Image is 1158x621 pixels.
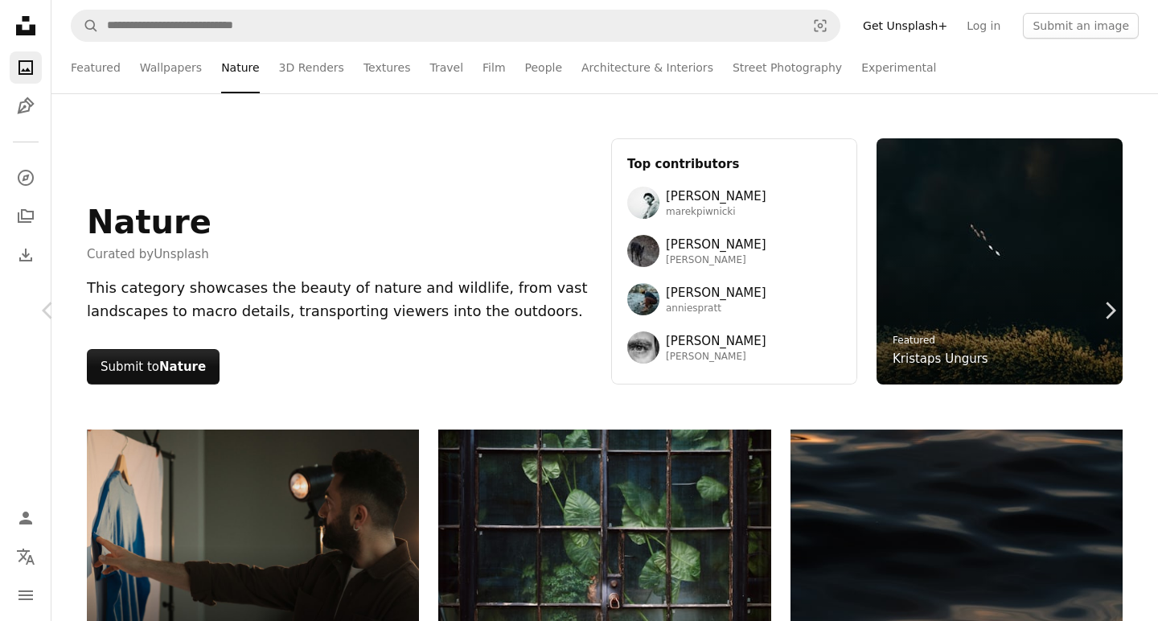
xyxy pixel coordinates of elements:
[957,13,1010,39] a: Log in
[10,579,42,611] button: Menu
[1061,233,1158,388] a: Next
[666,283,766,302] span: [PERSON_NAME]
[279,42,344,93] a: 3D Renders
[10,90,42,122] a: Illustrations
[666,206,766,219] span: marekpiwnicki
[72,10,99,41] button: Search Unsplash
[627,331,841,364] a: Avatar of user Francesco Ungaro[PERSON_NAME][PERSON_NAME]
[627,187,841,219] a: Avatar of user Marek Piwnicki[PERSON_NAME]marekpiwnicki
[666,331,766,351] span: [PERSON_NAME]
[10,502,42,534] a: Log in / Sign up
[10,200,42,232] a: Collections
[861,42,936,93] a: Experimental
[627,154,841,174] h3: Top contributors
[10,162,42,194] a: Explore
[154,247,209,261] a: Unsplash
[71,10,840,42] form: Find visuals sitewide
[733,42,842,93] a: Street Photography
[627,235,841,267] a: Avatar of user Wolfgang Hasselmann[PERSON_NAME][PERSON_NAME]
[87,349,220,385] button: Submit toNature
[801,10,840,41] button: Visual search
[666,351,766,364] span: [PERSON_NAME]
[627,187,659,219] img: Avatar of user Marek Piwnicki
[893,349,988,368] a: Kristaps Ungurs
[438,547,770,561] a: Lush green plants seen through a weathered glass door.
[10,541,42,573] button: Language
[666,187,766,206] span: [PERSON_NAME]
[87,245,211,264] span: Curated by
[627,235,659,267] img: Avatar of user Wolfgang Hasselmann
[893,335,935,346] a: Featured
[581,42,713,93] a: Architecture & Interiors
[10,51,42,84] a: Photos
[666,254,766,267] span: [PERSON_NAME]
[627,283,841,315] a: Avatar of user Annie Spratt[PERSON_NAME]anniespratt
[140,42,202,93] a: Wallpapers
[525,42,563,93] a: People
[853,13,957,39] a: Get Unsplash+
[666,302,766,315] span: anniespratt
[1023,13,1139,39] button: Submit an image
[71,42,121,93] a: Featured
[87,277,592,323] div: This category showcases the beauty of nature and wildlife, from vast landscapes to macro details,...
[482,42,505,93] a: Film
[429,42,463,93] a: Travel
[87,203,211,241] h1: Nature
[363,42,411,93] a: Textures
[159,360,206,374] strong: Nature
[627,283,659,315] img: Avatar of user Annie Spratt
[627,331,659,364] img: Avatar of user Francesco Ungaro
[666,235,766,254] span: [PERSON_NAME]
